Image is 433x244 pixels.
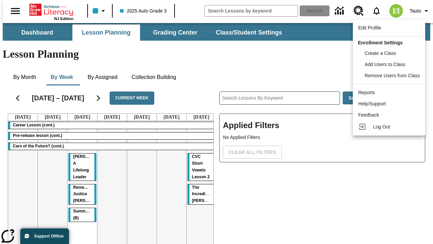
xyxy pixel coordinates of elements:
[358,25,381,30] span: Edit Profile
[358,40,403,45] span: Enrollment Settings
[365,73,420,78] span: Remove Users from Class
[358,112,379,118] span: Feedback
[373,124,390,129] span: Log Out
[365,50,396,56] span: Create a Class
[358,101,386,106] span: Help/Support
[358,90,375,95] span: Reports
[365,62,405,67] span: Add Users to Class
